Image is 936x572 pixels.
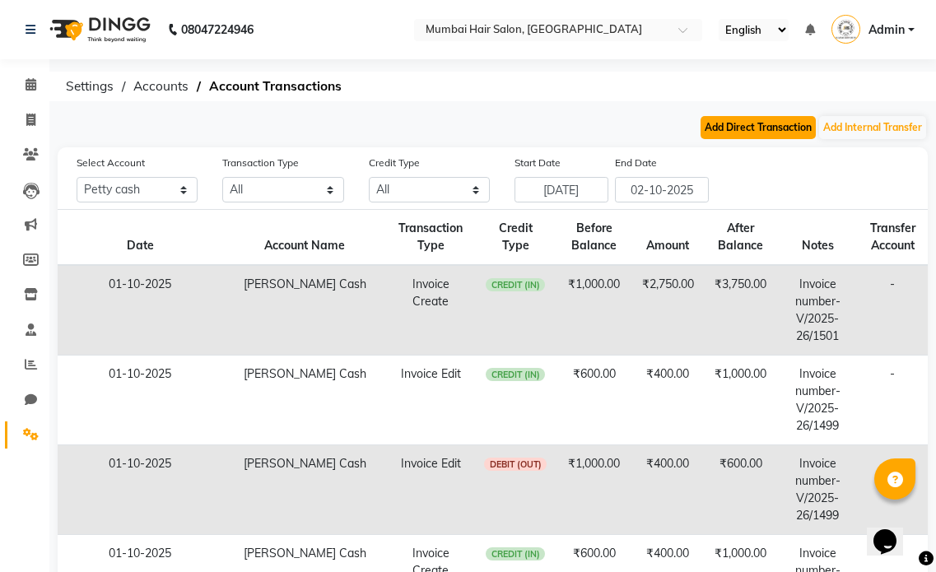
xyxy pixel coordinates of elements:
[486,278,545,291] span: CREDIT (IN)
[778,356,858,445] td: Invoice number- V/2025-26/1499
[369,156,420,170] label: Credit Type
[632,445,704,535] td: ₹400.00
[58,445,222,535] td: 01-10-2025
[222,265,387,356] td: [PERSON_NAME] Cash
[125,72,197,101] span: Accounts
[632,356,704,445] td: ₹400.00
[778,265,858,356] td: Invoice number- V/2025-26/1501
[556,445,632,535] td: ₹1,000.00
[615,156,657,170] label: End Date
[181,7,254,53] b: 08047224946
[858,356,928,445] td: -
[819,116,926,139] button: Add Internal Transfer
[704,265,778,356] td: ₹3,750.00
[387,356,474,445] td: Invoice Edit
[58,210,222,266] th: Date
[201,72,350,101] span: Account Transactions
[222,445,387,535] td: [PERSON_NAME] Cash
[556,210,632,266] th: Before Balance
[778,445,858,535] td: Invoice number- V/2025-26/1499
[486,368,545,381] span: CREDIT (IN)
[704,356,778,445] td: ₹1,000.00
[858,445,928,535] td: -
[515,156,561,170] label: Start Date
[704,445,778,535] td: ₹600.00
[387,445,474,535] td: Invoice Edit
[515,177,608,202] input: Start Date
[484,458,547,471] span: DEBIT (OUT)
[387,210,474,266] th: Transaction Type
[222,356,387,445] td: [PERSON_NAME] Cash
[858,265,928,356] td: -
[222,156,299,170] label: Transaction Type
[867,506,920,556] iframe: chat widget
[858,210,928,266] th: Transfer Account
[632,265,704,356] td: ₹2,750.00
[42,7,155,53] img: logo
[778,210,858,266] th: Notes
[486,547,545,560] span: CREDIT (IN)
[58,72,122,101] span: Settings
[58,265,222,356] td: 01-10-2025
[58,356,222,445] td: 01-10-2025
[831,15,860,44] img: Admin
[868,21,905,39] span: Admin
[701,116,816,139] button: Add Direct Transaction
[556,265,632,356] td: ₹1,000.00
[556,356,632,445] td: ₹600.00
[222,210,387,266] th: Account Name
[615,177,709,202] input: End Date
[77,156,145,170] label: Select Account
[704,210,778,266] th: After Balance
[632,210,704,266] th: Amount
[387,265,474,356] td: Invoice Create
[474,210,556,266] th: Credit Type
